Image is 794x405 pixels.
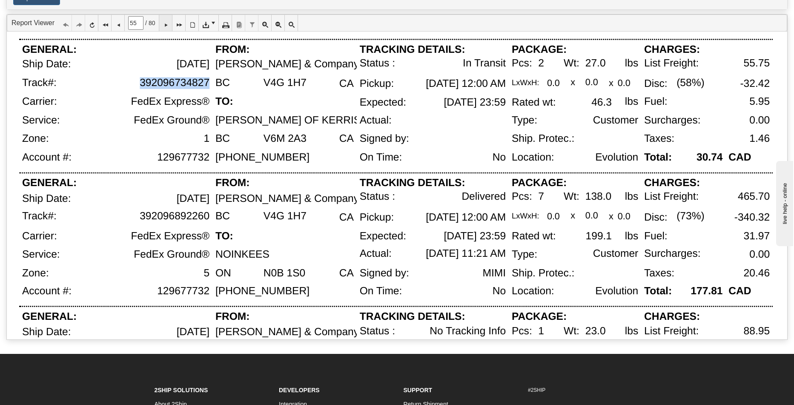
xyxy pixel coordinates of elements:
div: CAD [728,152,751,164]
div: Carrier: [22,96,57,108]
div: FedEx Express® [131,96,209,108]
div: PACKAGE: [512,177,567,189]
strong: Support [404,387,433,394]
div: 20.46 [744,267,770,279]
a: Report Viewer [11,19,54,26]
a: Print [219,15,232,31]
div: x [570,77,575,87]
div: In Transit [463,57,506,69]
div: CA [339,212,354,224]
div: Ship. Protec.: [512,267,574,279]
div: N0B 1S0 [264,267,305,279]
div: Ship Date: [22,326,71,338]
div: Fuel: [644,230,668,242]
div: Status : [360,191,395,203]
div: LxWxH: [512,212,539,221]
div: Account #: [22,152,72,164]
a: Export [199,15,219,31]
div: 392096734827 [140,77,209,89]
a: Last Page [172,15,186,31]
a: Refresh [85,15,98,31]
div: 5 [204,267,209,279]
strong: Developers [279,387,320,394]
span: 80 [149,19,155,27]
a: Toggle Print Preview [186,15,199,31]
div: Surcharges: [644,248,700,260]
div: CHARGES: [644,44,700,56]
div: 7 [538,191,544,203]
div: CA [339,267,354,279]
div: List Freight: [644,191,699,203]
div: [DATE] [177,326,209,338]
div: 177.81 [691,285,722,297]
div: No Tracking Info [430,325,506,337]
div: (58%) [676,77,705,89]
div: 5.95 [749,96,770,108]
div: 0.0 [585,77,598,87]
div: 2 [538,57,544,69]
div: Type: [512,249,537,261]
div: Pcs: [512,57,532,69]
div: GENERAL: [22,177,77,189]
div: On Time: [360,285,402,297]
div: lbs [625,230,638,242]
div: GENERAL: [22,44,77,56]
div: Wt: [564,57,579,69]
div: Location: [512,152,554,164]
div: lbs [625,325,638,337]
div: CHARGES: [644,177,700,189]
div: lbs [625,57,638,69]
div: 0.0 [618,78,631,88]
h6: #2SHIP [528,388,640,393]
div: [DATE] [177,58,209,70]
div: MIMI [483,267,506,279]
div: [PERSON_NAME] & Company Ltd. [215,193,379,205]
div: 138.0 [585,191,611,203]
div: Wt: [564,325,579,337]
div: live help - online [6,7,79,14]
div: lbs [625,191,638,203]
div: Actual: [360,115,392,126]
div: TRACKING DETAILS: [360,44,465,56]
div: Pickup: [360,212,394,224]
div: [PHONE_NUMBER] [215,152,310,164]
div: Fuel: [644,96,668,108]
div: 23.0 [585,325,606,337]
div: Disc: [644,78,668,90]
div: Total: [644,152,672,164]
div: V4G 1H7 [264,210,307,222]
div: V6M 2A3 [264,133,307,145]
div: 0.00 [749,249,770,261]
div: -340.32 [734,212,770,224]
div: TO: [215,230,233,242]
div: 0.0 [618,212,631,221]
div: FedEx Ground® [134,249,209,261]
div: BC [215,133,230,145]
div: FROM: [215,177,249,189]
div: ON [215,267,231,279]
div: 392096892260 [140,210,209,222]
div: Pickup: [360,78,394,90]
div: Service: [22,249,60,261]
div: 55.75 [744,57,770,69]
div: Evolution [595,152,638,164]
div: Expected: [360,97,406,109]
div: 0.0 [547,212,560,221]
div: Track#: [22,77,57,89]
div: Service: [22,115,60,126]
div: 129677732 [157,152,209,164]
div: Account #: [22,285,72,297]
div: [PERSON_NAME] OF KERRISDALE [215,115,388,126]
div: V4G 1H7 [264,77,307,89]
div: FROM: [215,44,249,56]
div: -32.42 [740,78,770,90]
a: Zoom Out [272,15,285,31]
div: Signed by: [360,133,409,145]
div: Ship Date: [22,58,71,70]
div: PACKAGE: [512,311,567,323]
div: Total: [644,285,672,297]
div: 88.95 [744,325,770,337]
div: Pcs: [512,191,532,203]
div: Disc: [644,212,668,224]
div: BC [215,210,230,222]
